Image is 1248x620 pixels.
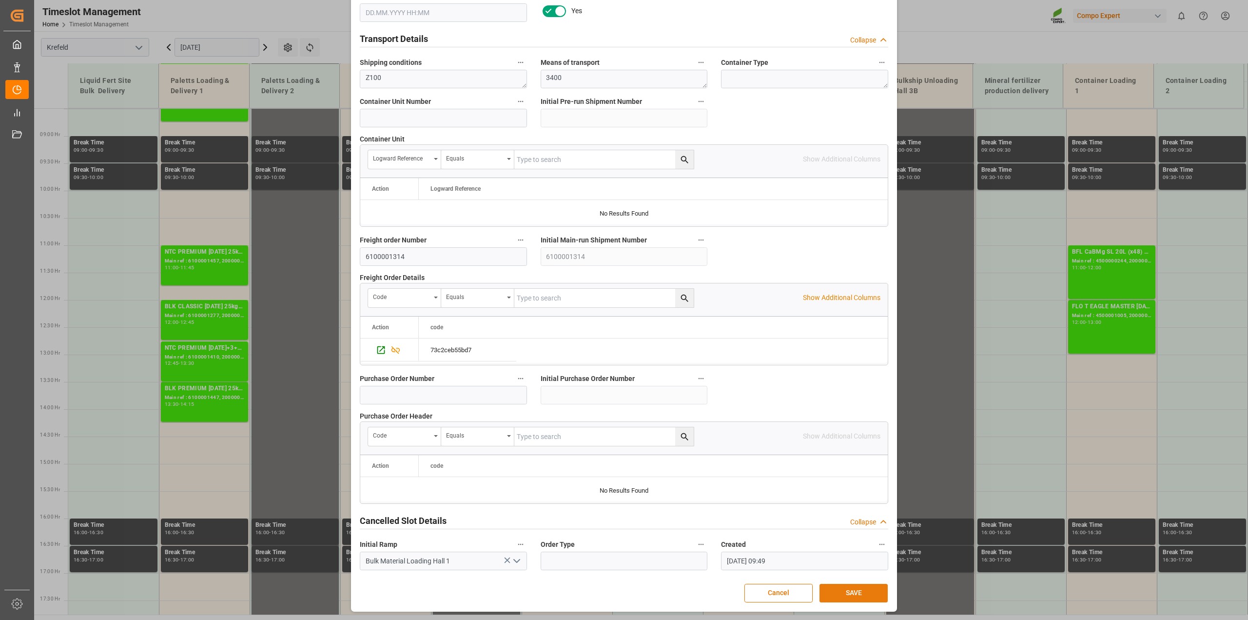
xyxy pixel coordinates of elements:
button: open menu [441,427,514,446]
div: Action [372,324,389,331]
button: Means of transport [695,56,707,69]
button: open menu [368,289,441,307]
button: Order Type [695,538,707,551]
div: Press SPACE to select this row. [419,339,516,361]
div: Equals [446,290,504,301]
button: search button [675,289,694,307]
button: Initial Pre-run Shipment Number [695,95,707,108]
button: Created [876,538,888,551]
div: Collapse [850,35,876,45]
button: open menu [441,150,514,169]
span: Initial Main-run Shipment Number [541,235,647,245]
input: DD.MM.YYYY HH:MM [721,552,888,570]
button: open menu [368,150,441,169]
button: Initial Main-run Shipment Number [695,234,707,246]
span: Created [721,540,746,550]
span: Freight Order Details [360,273,425,283]
span: Initial Purchase Order Number [541,374,635,384]
div: Action [372,185,389,192]
span: Freight order Number [360,235,427,245]
span: Order Type [541,540,575,550]
button: Container Type [876,56,888,69]
input: Type to search [514,289,694,307]
span: Container Type [721,58,768,68]
button: open menu [508,554,523,569]
span: code [430,462,443,469]
button: search button [675,427,694,446]
button: Freight order Number [514,234,527,246]
h2: Transport Details [360,32,428,45]
div: Equals [446,152,504,163]
button: Cancel [744,584,813,602]
div: code [373,429,430,440]
button: SAVE [819,584,888,602]
input: Type to search/select [360,552,527,570]
span: Container Unit Number [360,97,431,107]
button: search button [675,150,694,169]
div: Action [372,462,389,469]
button: open menu [368,427,441,446]
div: code [373,290,430,301]
div: Equals [446,429,504,440]
button: Purchase Order Number [514,372,527,385]
div: Collapse [850,517,876,527]
input: Type to search [514,150,694,169]
input: DD.MM.YYYY HH:MM [360,3,527,22]
span: Purchase Order Header [360,411,432,421]
span: Container Unit [360,134,405,144]
div: Logward Reference [373,152,430,163]
span: Initial Pre-run Shipment Number [541,97,642,107]
span: Purchase Order Number [360,374,434,384]
textarea: Z100 [360,70,527,88]
button: Shipping conditions [514,56,527,69]
span: Logward Reference [430,185,481,192]
button: Container Unit Number [514,95,527,108]
span: Shipping conditions [360,58,422,68]
span: Yes [571,6,582,16]
button: Initial Ramp [514,538,527,551]
p: Show Additional Columns [803,293,880,303]
h2: Cancelled Slot Details [360,514,447,527]
span: Initial Ramp [360,540,397,550]
div: 73c2ceb55bd7 [419,339,516,361]
div: Press SPACE to select this row. [360,339,419,361]
input: Type to search [514,427,694,446]
span: code [430,324,443,331]
button: Initial Purchase Order Number [695,372,707,385]
button: open menu [441,289,514,307]
textarea: 3400 [541,70,708,88]
span: Means of transport [541,58,600,68]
